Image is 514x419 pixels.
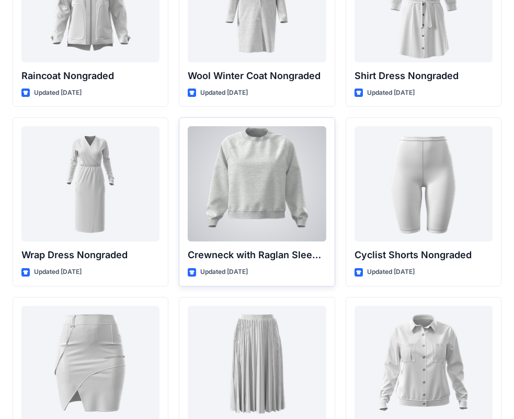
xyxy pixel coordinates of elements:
[355,126,493,241] a: Cyclist Shorts Nongraded
[200,87,248,98] p: Updated [DATE]
[367,87,415,98] p: Updated [DATE]
[21,248,159,262] p: Wrap Dress Nongraded
[355,69,493,83] p: Shirt Dress Nongraded
[188,126,326,241] a: Crewneck with Raglan Sleeve Nongraded
[34,267,82,278] p: Updated [DATE]
[355,248,493,262] p: Cyclist Shorts Nongraded
[188,248,326,262] p: Crewneck with Raglan Sleeve Nongraded
[34,87,82,98] p: Updated [DATE]
[188,69,326,83] p: Wool Winter Coat Nongraded
[21,126,159,241] a: Wrap Dress Nongraded
[21,69,159,83] p: Raincoat Nongraded
[367,267,415,278] p: Updated [DATE]
[200,267,248,278] p: Updated [DATE]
